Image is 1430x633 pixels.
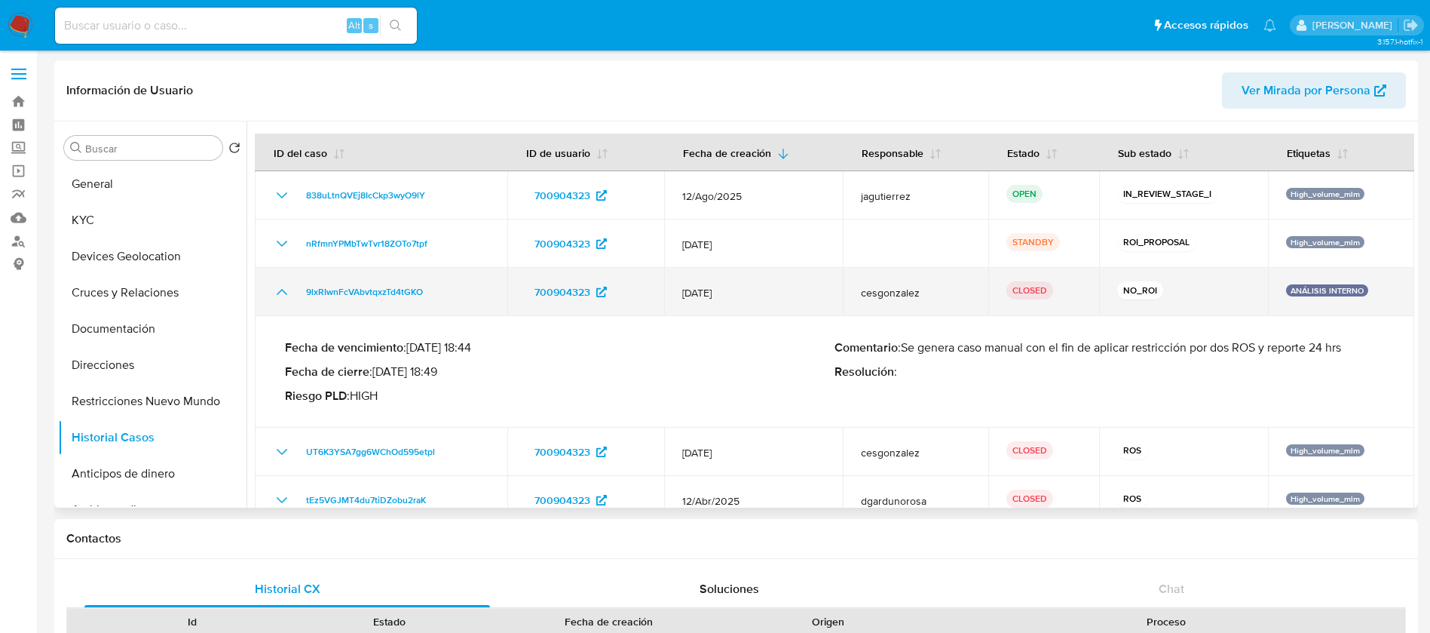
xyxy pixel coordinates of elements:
button: Restricciones Nuevo Mundo [58,383,246,419]
span: Accesos rápidos [1164,17,1248,33]
input: Buscar usuario o caso... [55,16,417,35]
div: Id [104,614,280,629]
h1: Información de Usuario [66,83,193,98]
p: alicia.aldreteperez@mercadolibre.com.mx [1312,18,1398,32]
button: search-icon [380,15,411,36]
div: Fecha de creación [499,614,719,629]
span: s [369,18,373,32]
button: Volver al orden por defecto [228,142,240,158]
button: Direcciones [58,347,246,383]
span: Chat [1159,580,1184,598]
button: Cruces y Relaciones [58,275,246,311]
span: Ver Mirada por Persona [1242,72,1370,109]
span: Historial CX [255,580,320,598]
h1: Contactos [66,531,1406,546]
button: Buscar [70,142,82,154]
span: Soluciones [700,580,759,598]
div: Proceso [938,614,1395,629]
span: Alt [348,18,360,32]
button: Archivos adjuntos [58,492,246,528]
a: Salir [1403,17,1419,33]
input: Buscar [85,142,216,155]
button: KYC [58,202,246,238]
a: Notificaciones [1263,19,1276,32]
div: Estado [302,614,478,629]
button: Documentación [58,311,246,347]
button: Historial Casos [58,419,246,456]
button: Ver Mirada por Persona [1222,72,1406,109]
button: Devices Geolocation [58,238,246,275]
div: Origen [740,614,917,629]
button: Anticipos de dinero [58,456,246,492]
button: General [58,166,246,202]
